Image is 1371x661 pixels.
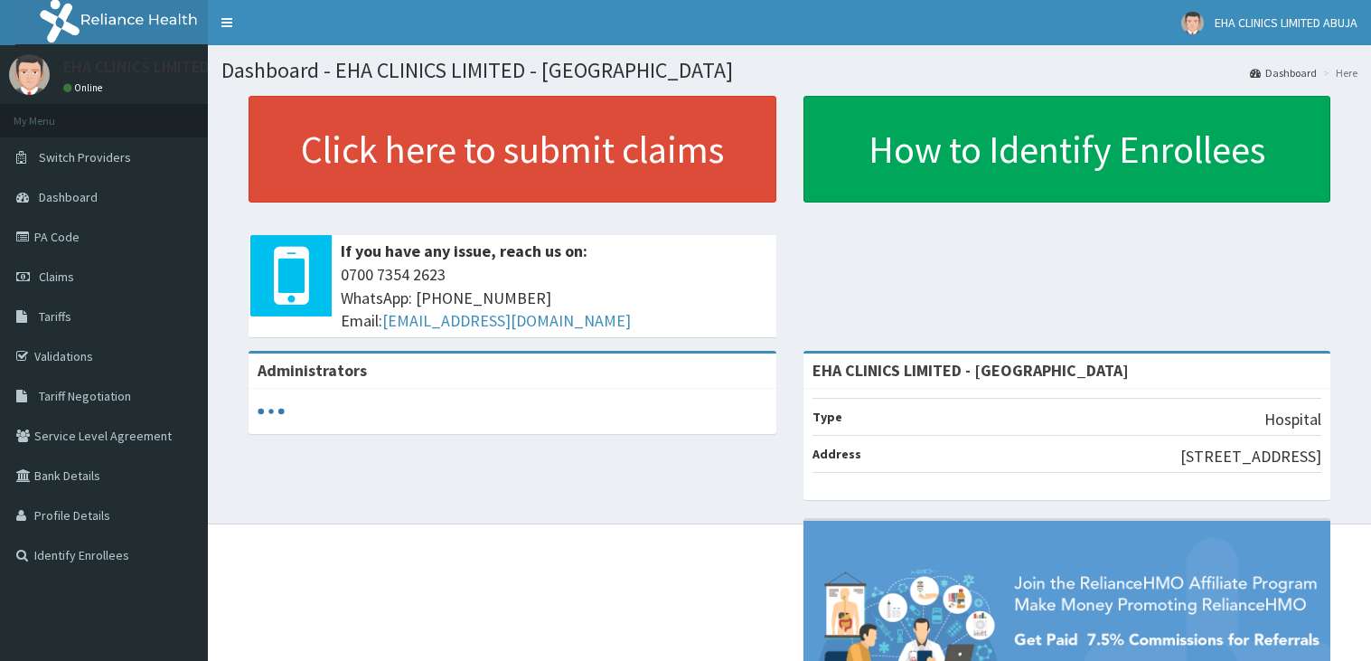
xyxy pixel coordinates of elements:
strong: EHA CLINICS LIMITED - [GEOGRAPHIC_DATA] [812,360,1129,381]
p: Hospital [1264,408,1321,431]
span: Switch Providers [39,149,131,165]
a: Online [63,81,107,94]
span: Dashboard [39,189,98,205]
span: Tariffs [39,308,71,325]
b: Administrators [258,360,367,381]
p: [STREET_ADDRESS] [1180,445,1321,468]
a: Click here to submit claims [249,96,776,203]
b: Address [812,446,861,462]
img: User Image [1181,12,1204,34]
span: Tariff Negotiation [39,388,131,404]
a: [EMAIL_ADDRESS][DOMAIN_NAME] [382,310,631,331]
span: Claims [39,269,74,285]
span: 0700 7354 2623 WhatsApp: [PHONE_NUMBER] Email: [341,263,767,333]
span: EHA CLINICS LIMITED ABUJA [1215,14,1357,31]
li: Here [1319,65,1357,80]
p: EHA CLINICS LIMITED ABUJA [63,59,258,75]
b: If you have any issue, reach us on: [341,241,587,261]
a: Dashboard [1250,65,1317,80]
svg: audio-loading [258,398,285,425]
img: User Image [9,54,50,95]
h1: Dashboard - EHA CLINICS LIMITED - [GEOGRAPHIC_DATA] [221,59,1357,82]
b: Type [812,409,842,425]
a: How to Identify Enrollees [803,96,1331,203]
